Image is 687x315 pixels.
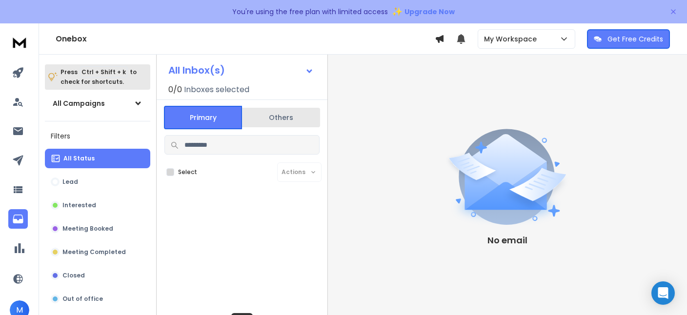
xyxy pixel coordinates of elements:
[45,219,150,238] button: Meeting Booked
[62,178,78,186] p: Lead
[232,7,388,17] p: You're using the free plan with limited access
[168,84,182,96] span: 0 / 0
[178,168,197,176] label: Select
[62,225,113,233] p: Meeting Booked
[45,242,150,262] button: Meeting Completed
[45,94,150,113] button: All Campaigns
[62,272,85,279] p: Closed
[164,106,242,129] button: Primary
[392,5,403,19] span: ✨
[45,196,150,215] button: Interested
[487,234,527,247] p: No email
[484,34,541,44] p: My Workspace
[10,33,29,51] img: logo
[56,33,435,45] h1: Onebox
[45,266,150,285] button: Closed
[45,172,150,192] button: Lead
[607,34,663,44] p: Get Free Credits
[53,98,105,108] h1: All Campaigns
[62,248,126,256] p: Meeting Completed
[80,66,127,78] span: Ctrl + Shift + k
[404,7,455,17] span: Upgrade Now
[651,281,675,305] div: Open Intercom Messenger
[45,289,150,309] button: Out of office
[161,60,322,80] button: All Inbox(s)
[184,84,249,96] h3: Inboxes selected
[168,65,225,75] h1: All Inbox(s)
[63,155,95,162] p: All Status
[587,29,670,49] button: Get Free Credits
[62,295,103,303] p: Out of office
[392,2,455,21] button: ✨Upgrade Now
[45,129,150,143] h3: Filters
[61,67,137,87] p: Press to check for shortcuts.
[242,107,320,128] button: Others
[62,201,96,209] p: Interested
[45,149,150,168] button: All Status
